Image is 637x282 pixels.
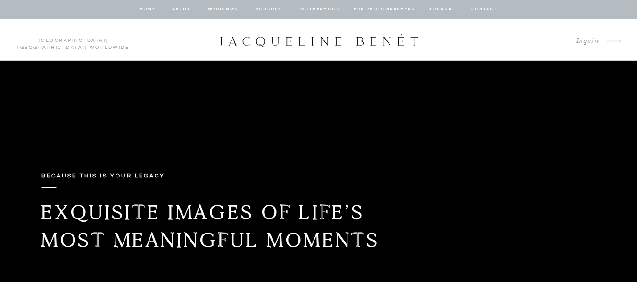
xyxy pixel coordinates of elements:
a: about [172,5,191,14]
a: [GEOGRAPHIC_DATA] [39,38,107,43]
a: Motherhood [300,5,339,14]
a: Weddings [207,5,239,14]
a: contact [469,5,499,14]
p: | | Worldwide [13,37,133,43]
a: home [139,5,157,14]
a: for photographers [354,5,415,14]
a: journal [428,5,457,14]
a: [GEOGRAPHIC_DATA] [17,45,85,50]
a: Inquire [569,35,600,48]
b: Because this is your legacy [41,173,165,179]
a: BOUDOIR [255,5,282,14]
b: Exquisite images of life’s most meaningful moments [41,200,380,252]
